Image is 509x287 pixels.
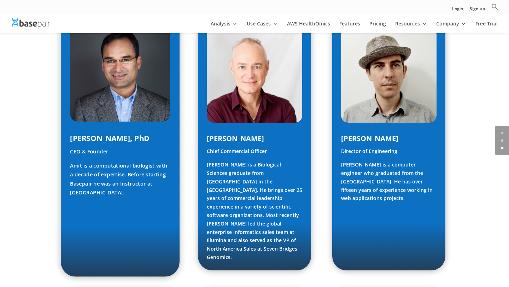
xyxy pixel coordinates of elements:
[452,7,463,14] a: Login
[501,139,503,142] a: 1
[247,21,278,33] a: Use Cases
[341,147,437,160] p: Director of Engineering
[341,160,437,203] p: [PERSON_NAME] is a computer engineer who graduated from the [GEOGRAPHIC_DATA]. He has over fiftee...
[70,147,170,162] p: CEO & Founder
[436,21,466,33] a: Company
[341,134,398,143] span: [PERSON_NAME]
[470,7,485,14] a: Sign up
[207,147,302,160] p: Chief Commercial Officer
[12,18,50,29] img: Basepair
[501,132,503,134] a: 0
[207,134,264,143] span: [PERSON_NAME]
[475,21,498,33] a: Free Trial
[369,21,386,33] a: Pricing
[491,3,498,14] a: Search Icon Link
[211,21,238,33] a: Analysis
[501,147,503,149] a: 2
[70,133,150,143] span: [PERSON_NAME], PhD
[395,21,427,33] a: Resources
[491,3,498,10] svg: Search
[287,21,330,33] a: AWS HealthOmics
[207,160,302,262] p: [PERSON_NAME] is a Biological Sciences graduate from [GEOGRAPHIC_DATA] in the [GEOGRAPHIC_DATA]. ...
[339,21,360,33] a: Features
[70,161,170,197] p: Amit is a computational biologist with a decade of expertise. Before starting Basepair he was an ...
